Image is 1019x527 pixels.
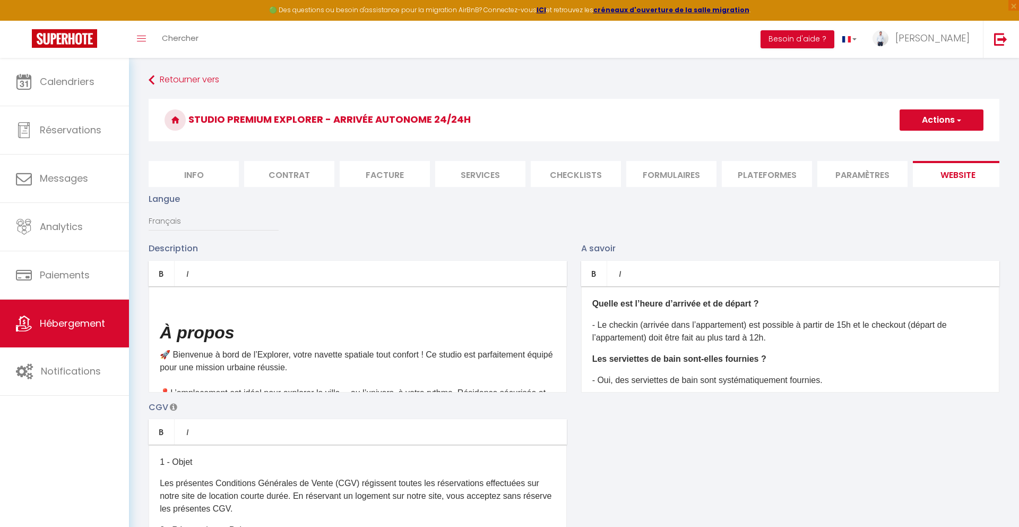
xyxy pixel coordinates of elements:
[40,123,101,137] span: Réservations
[162,32,198,44] span: Chercher
[994,32,1007,46] img: logout
[175,419,200,445] a: Italic
[175,261,200,286] a: Italic
[581,261,607,286] a: Bold
[149,161,239,187] li: Info
[149,192,180,206] label: Langue
[592,354,766,363] b: Les serviettes de bain sont-elles fournies ?
[149,99,999,141] h3: Studio premium Explorer - Arrivée autonome 24/24h
[873,30,888,47] img: ...
[340,161,430,187] li: Facture
[722,161,812,187] li: Plateformes
[40,220,83,233] span: Analytics
[41,364,101,378] span: Notifications
[607,261,633,286] a: Italic
[8,4,40,36] button: Ouvrir le widget de chat LiveChat
[900,109,983,131] button: Actions
[154,21,206,58] a: Chercher
[40,75,94,88] span: Calendriers
[435,161,525,187] li: Services
[32,29,97,48] img: Super Booking
[817,161,908,187] li: Paramètres
[160,323,234,342] em: À propos
[761,30,834,48] button: Besoin d'aide ?
[149,261,175,286] a: Bold
[913,161,1003,187] li: website
[149,401,567,414] p: CGV
[149,419,175,445] a: Bold
[160,323,556,342] h2: ​
[592,299,759,308] b: Quelle est l’heure d’arrivée et de départ ?
[160,477,556,515] p: Les présentes Conditions Générales de Vente (CGV) régissent toutes les réservations effectuées su...
[537,5,546,14] a: ICI
[592,319,988,344] p: - Le checkin (arrivée dans l’appartement) est possible à partir de 15h et le checkout (départ de ...
[626,161,716,187] li: Formulaires
[149,71,999,90] a: Retourner vers
[149,242,567,255] p: Description
[593,5,749,14] a: créneaux d'ouverture de la salle migration
[160,456,556,469] p: 1 - Objet
[895,31,970,45] span: [PERSON_NAME]
[160,350,552,436] span: 🚀 Bienvenue à bord de l’Explorer, votre navette spatiale tout confort ! Ce studio est parfaitemen...
[40,172,88,185] span: Messages
[581,242,999,255] p: A savoir
[531,161,621,187] li: Checklists
[40,268,90,282] span: Paiements
[865,21,983,58] a: ... [PERSON_NAME]
[40,317,105,330] span: Hébergement
[592,374,988,387] p: - Oui, des serviettes de bain sont systématiquement fournies.
[244,161,334,187] li: Contrat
